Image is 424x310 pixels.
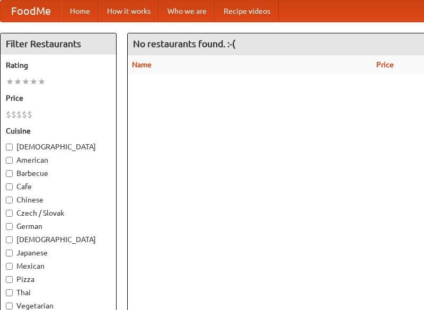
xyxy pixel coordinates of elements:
li: $ [27,109,32,120]
label: Barbecue [6,168,111,179]
li: ★ [14,76,22,87]
input: Cafe [6,183,13,190]
input: [DEMOGRAPHIC_DATA] [6,144,13,150]
label: Czech / Slovak [6,208,111,218]
li: $ [16,109,22,120]
input: Mexican [6,263,13,270]
label: American [6,155,111,165]
input: Vegetarian [6,303,13,309]
input: Chinese [6,197,13,203]
li: ★ [30,76,38,87]
input: Barbecue [6,170,13,177]
h5: Price [6,93,111,103]
input: Pizza [6,276,13,283]
a: Recipe videos [215,1,279,22]
input: American [6,157,13,164]
input: German [6,223,13,230]
h5: Rating [6,60,111,70]
li: $ [11,109,16,120]
input: [DEMOGRAPHIC_DATA] [6,236,13,243]
a: Price [376,60,394,69]
a: Name [132,60,152,69]
label: Thai [6,287,111,298]
label: Mexican [6,261,111,271]
li: $ [6,109,11,120]
li: ★ [22,76,30,87]
label: Pizza [6,274,111,285]
h5: Cuisine [6,126,111,136]
input: Czech / Slovak [6,210,13,217]
label: [DEMOGRAPHIC_DATA] [6,141,111,152]
a: How it works [99,1,159,22]
h4: Filter Restaurants [1,33,116,55]
li: ★ [38,76,46,87]
input: Thai [6,289,13,296]
a: Home [61,1,99,22]
label: Chinese [6,194,111,205]
li: ★ [6,76,14,87]
input: Japanese [6,250,13,256]
label: Cafe [6,181,111,192]
ng-pluralize: No restaurants found. :-( [133,39,235,49]
label: Japanese [6,247,111,258]
a: Who we are [159,1,215,22]
a: FoodMe [1,1,61,22]
label: [DEMOGRAPHIC_DATA] [6,234,111,245]
label: German [6,221,111,232]
li: $ [22,109,27,120]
